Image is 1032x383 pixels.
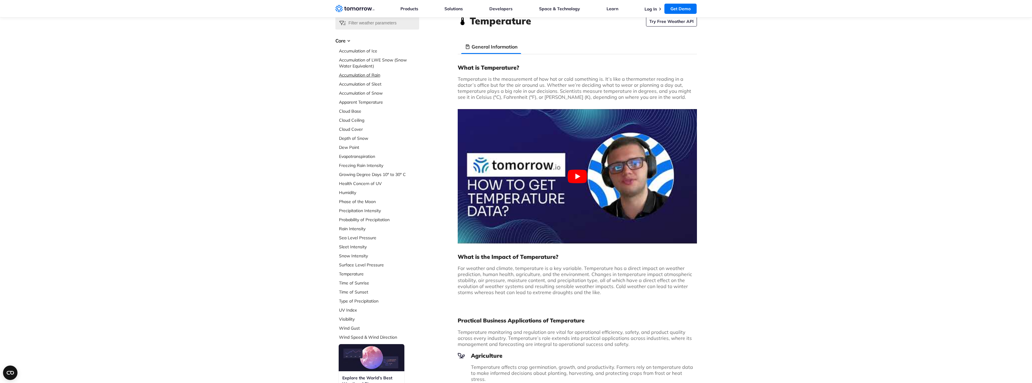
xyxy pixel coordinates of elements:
[3,366,17,380] button: Open CMP widget
[335,37,419,44] h3: Core
[339,325,419,331] a: Wind Gust
[339,199,419,205] a: Phase of the Moon
[339,226,419,232] a: Rain Intensity
[458,76,697,100] p: Temperature is the measurement of how hot or cold something is. It’s like a thermometer reading i...
[339,253,419,259] a: Snow Intensity
[339,48,419,54] a: Accumulation of Ice
[458,317,697,324] h2: Practical Business Applications of Temperature
[339,126,419,132] a: Cloud Cover
[339,81,419,87] a: Accumulation of Sleet
[458,329,697,347] p: Temperature monitoring and regulation are vital for operational efficiency, safety, and product q...
[458,109,697,243] button: Play Youtube video
[339,208,419,214] a: Precipitation Intensity
[472,43,518,50] h3: General Information
[339,280,419,286] a: Time of Sunrise
[339,99,419,105] a: Apparent Temperature
[339,235,419,241] a: Sea Level Pressure
[335,16,419,30] input: Filter weather parameters
[339,334,419,340] a: Wind Speed & Wind Direction
[339,190,419,196] a: Humidity
[458,64,697,71] h3: What is Temperature?
[458,253,697,260] h3: What is the Impact of Temperature?
[444,6,463,11] a: Solutions
[339,217,419,223] a: Probability of Precipitation
[458,265,697,295] p: For weather and climate, temperature is a key variable. Temperature has a direct impact on weathe...
[645,6,657,12] a: Log In
[339,117,419,123] a: Cloud Ceiling
[339,135,419,141] a: Depth of Snow
[339,90,419,96] a: Accumulation of Snow
[339,307,419,313] a: UV Index
[339,271,419,277] a: Temperature
[339,162,419,168] a: Freezing Rain Intensity
[458,352,697,359] h3: Agriculture
[471,364,697,382] p: Temperature affects crop germination, growth, and productivity. Farmers rely on temperature data ...
[339,72,419,78] a: Accumulation of Rain
[339,316,419,322] a: Visibility
[339,289,419,295] a: Time of Sunset
[339,181,419,187] a: Health Concern of UV
[339,298,419,304] a: Type of Precipitation
[339,244,419,250] a: Sleet Intensity
[339,57,419,69] a: Accumulation of LWE Snow (Snow Water Equivalent)
[339,171,419,177] a: Growing Degree Days 10° to 30° C
[339,108,419,114] a: Cloud Base
[335,4,375,13] a: Home link
[339,144,419,150] a: Dew Point
[400,6,418,11] a: Products
[539,6,580,11] a: Space & Technology
[607,6,618,11] a: Learn
[489,6,513,11] a: Developers
[461,39,521,54] li: General Information
[470,14,531,27] h1: Temperature
[664,4,697,14] a: Get Demo
[339,262,419,268] a: Surface Level Pressure
[339,153,419,159] a: Evapotranspiration
[646,16,697,27] a: Try Free Weather API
